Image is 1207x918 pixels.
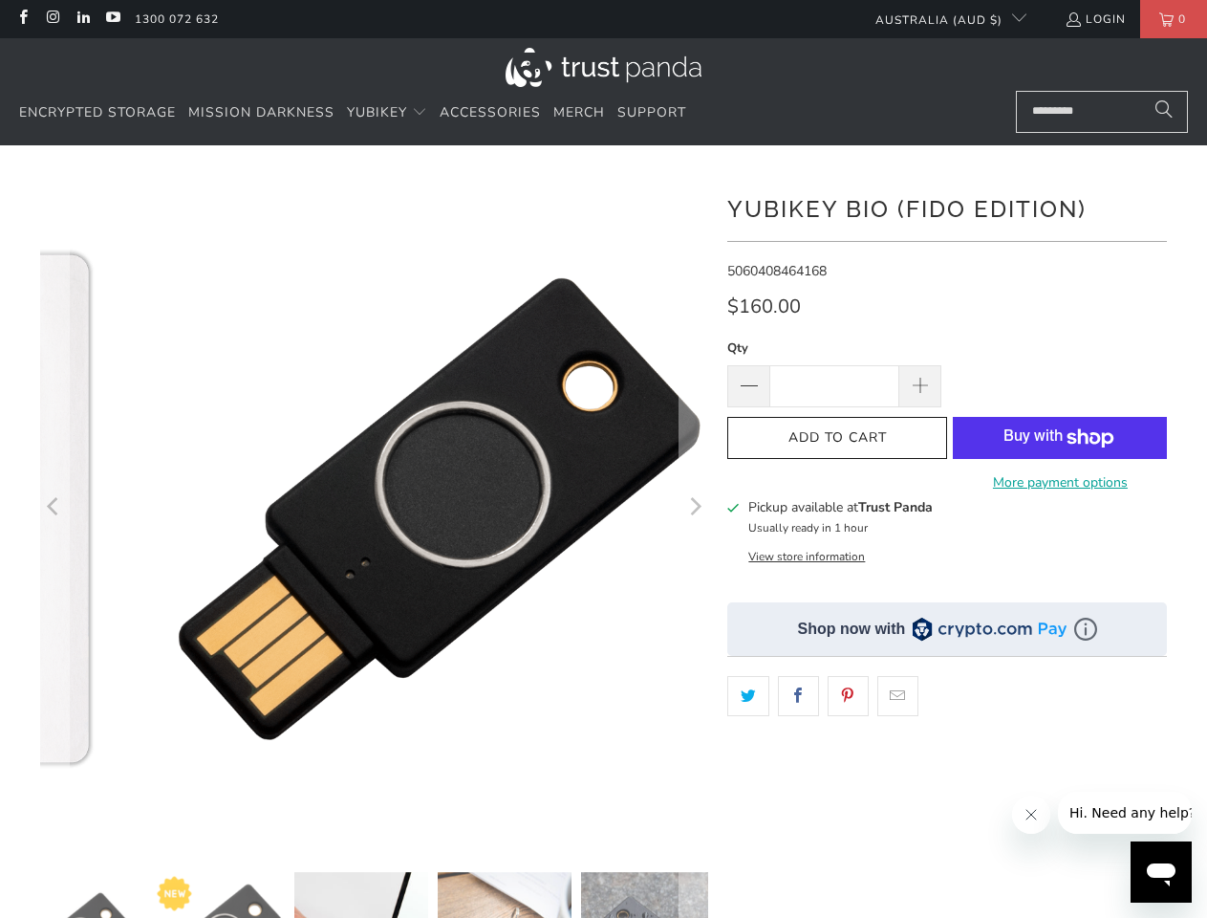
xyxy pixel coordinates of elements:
input: Search... [1016,91,1188,133]
iframe: Button to launch messaging window [1131,841,1192,903]
button: Search [1140,91,1188,133]
iframe: Close message [1012,796,1050,834]
label: Qty [727,338,941,359]
a: Login [1065,9,1126,30]
a: Encrypted Storage [19,91,176,136]
a: Merch [553,91,605,136]
a: Share this on Twitter [727,676,768,716]
a: Trust Panda Australia on LinkedIn [75,11,91,27]
nav: Translation missing: en.navigation.header.main_nav [19,91,686,136]
span: Merch [553,103,605,121]
a: Share this on Pinterest [828,676,869,716]
span: 5060408464168 [727,262,827,280]
span: Hi. Need any help? [11,13,138,29]
iframe: Reviews Widget [727,750,1167,813]
a: Mission Darkness [188,91,334,136]
a: Trust Panda Australia on Instagram [44,11,60,27]
a: Trust Panda Australia on Facebook [14,11,31,27]
button: Add to Cart [727,417,947,460]
span: Accessories [440,103,541,121]
h3: Pickup available at [748,497,933,517]
a: More payment options [953,472,1167,493]
span: Encrypted Storage [19,103,176,121]
a: Share this on Facebook [778,676,819,716]
span: Mission Darkness [188,103,334,121]
summary: YubiKey [347,91,427,136]
button: Next [679,174,709,843]
a: Email this to a friend [877,676,918,716]
img: Trust Panda Australia [506,48,701,87]
button: View store information [748,549,865,564]
iframe: Message from company [1058,792,1192,834]
span: YubiKey [347,103,407,121]
div: Shop now with [798,619,906,640]
a: Trust Panda Australia on YouTube [104,11,120,27]
b: Trust Panda [858,498,933,516]
a: 1300 072 632 [135,9,219,30]
a: YubiKey Bio (FIDO Edition) - Trust Panda [105,174,774,843]
span: Add to Cart [747,430,927,447]
span: $160.00 [727,294,801,319]
span: Support [617,103,686,121]
button: Previous [39,174,70,843]
a: Accessories [440,91,541,136]
small: Usually ready in 1 hour [748,520,868,535]
h1: YubiKey Bio (FIDO Edition) [727,188,1167,227]
a: Support [617,91,686,136]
